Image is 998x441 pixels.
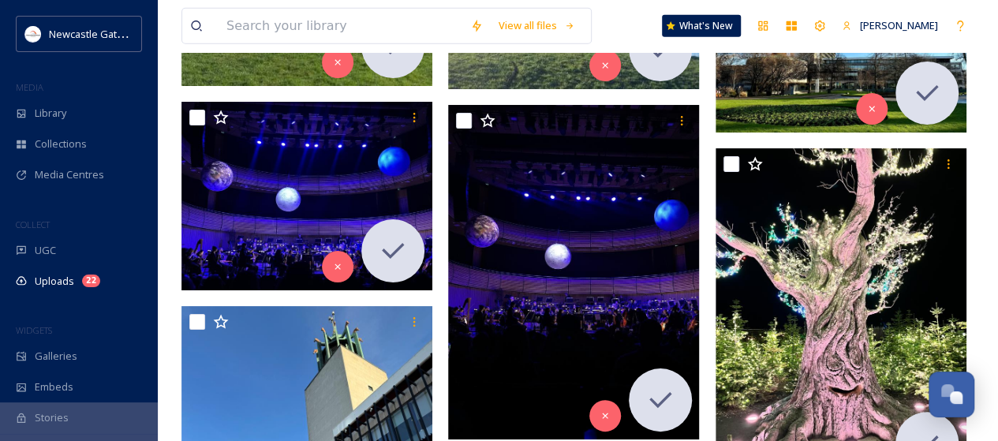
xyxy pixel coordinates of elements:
[860,18,938,32] span: [PERSON_NAME]
[35,136,87,151] span: Collections
[35,349,77,364] span: Galleries
[35,379,73,394] span: Embeds
[35,243,56,258] span: UGC
[35,167,104,182] span: Media Centres
[181,102,432,290] img: ext_1738756617.916046_sara.farid@ngi.org.uk-Image - 2025-02-05T115636.815.jpg
[219,9,462,43] input: Search your library
[82,275,100,287] div: 22
[491,10,583,41] a: View all files
[16,219,50,230] span: COLLECT
[35,410,69,425] span: Stories
[662,15,741,37] a: What's New
[25,26,41,42] img: DqD9wEUd_400x400.jpg
[834,10,946,41] a: [PERSON_NAME]
[929,372,974,417] button: Open Chat
[35,274,74,289] span: Uploads
[16,81,43,93] span: MEDIA
[448,105,699,439] img: ext_1738756319.497847_sara.farid@ngi.org.uk-Image - 2025-02-05T115147.698.jpg
[49,26,194,41] span: Newcastle Gateshead Initiative
[35,106,66,121] span: Library
[16,324,52,336] span: WIDGETS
